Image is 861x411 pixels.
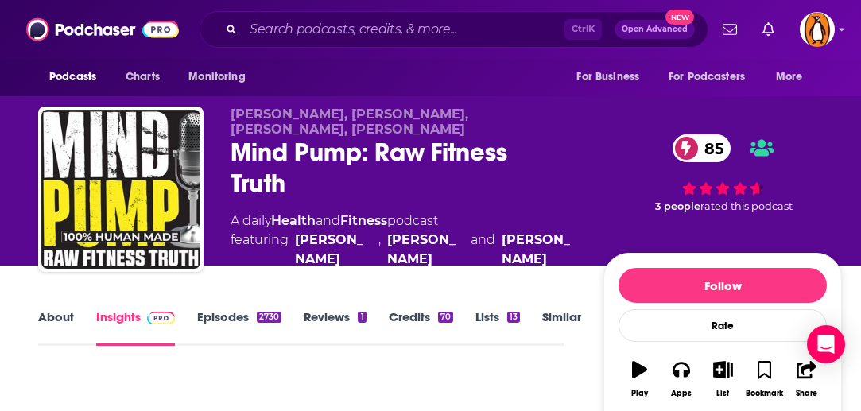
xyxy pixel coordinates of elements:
a: Fitness [340,213,387,228]
span: For Podcasters [669,66,745,88]
div: Open Intercom Messenger [807,325,845,363]
span: Monitoring [188,66,245,88]
span: Charts [126,66,160,88]
a: Health [271,213,316,228]
span: Podcasts [49,66,96,88]
a: Justin Andrews [502,231,579,269]
a: Reviews1 [304,309,366,346]
a: About [38,309,74,346]
div: Bookmark [746,389,783,398]
img: User Profile [800,12,835,47]
span: featuring [231,231,578,269]
button: Show profile menu [800,12,835,47]
span: 85 [688,134,731,162]
button: Apps [661,351,702,408]
a: Similar [542,309,581,346]
a: 85 [673,134,731,162]
span: 3 people [655,200,700,212]
a: Charts [115,62,169,92]
div: A daily podcast [231,211,578,269]
span: and [471,231,495,269]
span: Ctrl K [564,19,602,40]
button: Follow [619,268,827,303]
span: and [316,213,340,228]
button: List [702,351,743,408]
img: Mind Pump: Raw Fitness Truth [41,110,200,269]
div: 1 [358,312,366,323]
button: open menu [765,62,823,92]
a: Credits70 [389,309,453,346]
a: Lists13 [475,309,520,346]
span: More [776,66,803,88]
button: Play [619,351,660,408]
div: 85 3 peoplerated this podcast [603,107,842,240]
div: 70 [438,312,453,323]
div: 13 [507,312,520,323]
input: Search podcasts, credits, & more... [243,17,564,42]
span: For Business [576,66,639,88]
span: [PERSON_NAME], [PERSON_NAME], [PERSON_NAME], [PERSON_NAME] [231,107,468,137]
button: open menu [177,62,266,92]
button: Open AdvancedNew [615,20,695,39]
div: Share [796,389,817,398]
span: Logged in as penguin_portfolio [800,12,835,47]
a: Show notifications dropdown [716,16,743,43]
span: , [378,231,381,269]
span: New [665,10,694,25]
div: 2730 [257,312,281,323]
button: open menu [565,62,659,92]
img: Podchaser - Follow, Share and Rate Podcasts [26,14,179,45]
button: Share [785,351,827,408]
span: rated this podcast [700,200,793,212]
button: open menu [38,62,117,92]
a: Show notifications dropdown [756,16,781,43]
a: Adam Schafer [295,231,372,269]
a: Episodes2730 [197,309,281,346]
div: List [716,389,729,398]
img: Podchaser Pro [147,312,175,324]
div: Apps [671,389,692,398]
button: open menu [658,62,768,92]
span: Open Advanced [622,25,688,33]
div: Rate [619,309,827,342]
button: Bookmark [744,351,785,408]
a: Sal Di Stefano [387,231,464,269]
a: InsightsPodchaser Pro [96,309,175,346]
div: Play [631,389,648,398]
div: Search podcasts, credits, & more... [200,11,708,48]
